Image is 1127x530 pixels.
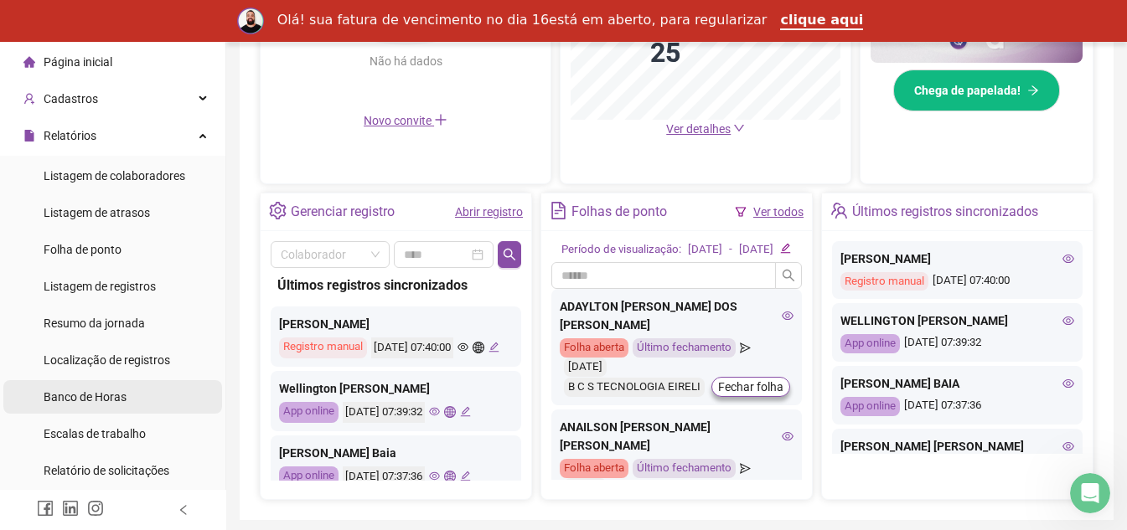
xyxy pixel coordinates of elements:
div: Registro manual [840,272,928,291]
div: Período de visualização: [561,241,681,259]
div: [DATE] 07:37:36 [840,397,1074,416]
span: plus [434,113,447,126]
span: search [503,248,516,261]
div: Folha aberta [560,459,628,478]
a: Ver todos [753,205,804,219]
div: Gerenciar registro [291,198,395,226]
span: Listagem de atrasos [44,206,150,219]
span: eye [429,471,440,481]
div: App online [279,466,339,487]
div: App online [840,397,900,416]
div: [DATE] 07:40:00 [840,272,1074,291]
button: Chega de papelada! [893,69,1060,111]
div: Folhas de ponto [571,198,667,226]
span: edit [780,243,791,254]
span: down [733,122,745,134]
span: eye [782,310,794,322]
div: [PERSON_NAME] BAIA [840,374,1074,393]
div: [DATE] [564,478,607,497]
div: [PERSON_NAME] Baia [279,444,513,462]
div: Registro manual [279,337,367,358]
span: send [740,338,751,358]
iframe: Intercom live chat [1070,473,1110,513]
div: [DATE] 07:37:36 [343,466,425,487]
span: eye [458,342,468,352]
span: Novo convite [364,114,447,127]
span: Listagem de registros [44,280,156,293]
div: [DATE] [739,241,773,259]
span: eye [429,406,440,417]
span: setting [269,202,287,219]
div: Wellington [PERSON_NAME] [279,379,513,398]
span: Página inicial [44,55,112,69]
span: filter [735,206,747,218]
span: Folha de ponto [44,243,121,256]
div: Último fechamento [633,459,736,478]
span: linkedin [62,500,79,517]
div: [PERSON_NAME] [279,315,513,333]
div: Folha aberta [560,338,628,358]
div: B C S TECNOLOGIA EIRELI [564,378,705,397]
span: search [782,269,795,282]
span: send [740,459,751,478]
span: Escalas de trabalho [44,427,146,440]
span: Chega de papelada! [914,81,1021,100]
div: Últimos registros sincronizados [277,275,514,296]
span: Relatórios [44,129,96,142]
span: Relatório de solicitações [44,464,169,477]
div: ADAYLTON [PERSON_NAME] DOS [PERSON_NAME] [560,297,794,334]
div: [PERSON_NAME] [840,250,1074,268]
span: Fechar folha [718,378,783,396]
div: [DATE] [688,241,722,259]
span: home [23,56,35,68]
span: eye [1062,253,1074,265]
div: [DATE] 07:40:00 [371,337,453,358]
span: eye [1062,440,1074,452]
span: edit [489,342,499,352]
span: file-text [550,202,567,219]
span: arrow-right [1027,85,1039,96]
div: ANAILSON [PERSON_NAME] [PERSON_NAME] [560,418,794,455]
span: edit [460,471,471,481]
div: - [729,241,732,259]
span: Ver detalhes [666,122,731,136]
a: Abrir registro [455,205,523,219]
span: eye [1062,378,1074,389]
span: Cadastros [44,92,98,105]
img: Profile image for Rodolfo [237,8,264,34]
span: instagram [87,500,104,517]
div: Último fechamento [633,338,736,358]
a: Ver detalhes down [666,122,745,136]
div: WELLINGTON [PERSON_NAME] [840,311,1074,330]
div: [PERSON_NAME] [PERSON_NAME] [840,437,1074,455]
button: Fechar folha [711,377,790,397]
div: [DATE] [564,358,607,377]
div: Olá! sua fatura de vencimento no dia 16está em aberto, para regularizar [277,12,768,28]
span: Resumo da jornada [44,316,145,330]
div: Últimos registros sincronizados [852,198,1038,226]
span: user-add [23,93,35,105]
div: Não há dados [328,52,483,70]
span: team [830,202,848,219]
span: left [178,504,189,516]
span: global [444,471,455,481]
span: Localização de registros [44,353,170,367]
span: global [473,342,483,352]
div: [DATE] 07:39:32 [840,334,1074,353]
span: global [444,406,455,417]
span: file [23,130,35,142]
div: App online [279,402,339,423]
a: clique aqui [780,12,863,30]
span: edit [460,406,471,417]
span: Banco de Horas [44,390,127,404]
span: eye [782,430,794,442]
span: Listagem de colaboradores [44,169,185,183]
span: eye [1062,315,1074,327]
div: App online [840,334,900,353]
span: facebook [37,500,54,517]
div: [DATE] 07:39:32 [343,402,425,423]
